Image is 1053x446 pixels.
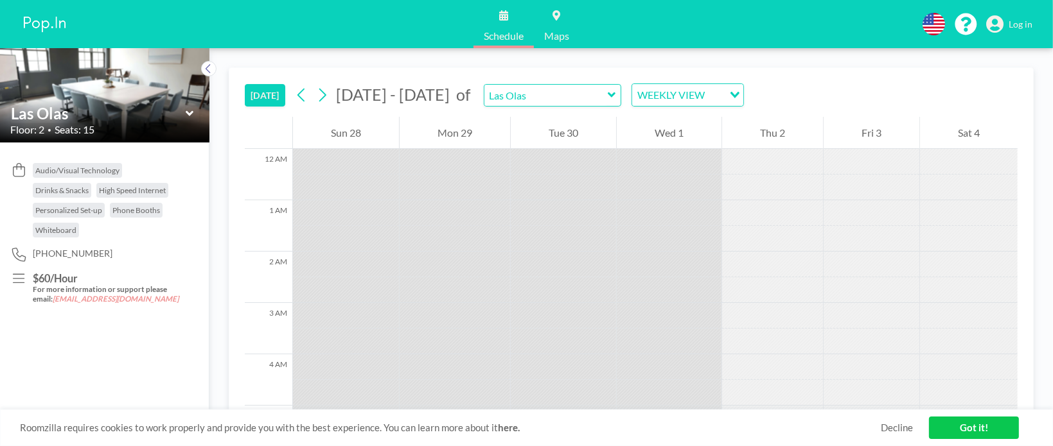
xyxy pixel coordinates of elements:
a: Decline [881,422,913,434]
div: Mon 29 [400,117,510,149]
span: Log in [1009,19,1032,30]
span: Seats: 15 [55,123,94,136]
span: Maps [544,31,569,41]
div: 3 AM [245,303,292,354]
span: [PHONE_NUMBER] [33,248,112,259]
span: • [48,126,51,134]
input: Las Olas [484,85,608,106]
div: 2 AM [245,252,292,303]
input: Search for option [709,87,722,103]
div: Search for option [632,84,743,106]
h3: $60/Hour [33,272,184,285]
span: High Speed Internet [99,185,166,195]
a: Log in [986,15,1032,33]
div: Wed 1 [617,117,721,149]
input: Las Olas [11,104,186,123]
span: Whiteboard [35,225,76,235]
span: Schedule [484,31,524,41]
div: Sat 4 [920,117,1018,149]
span: Audio/Visual Technology [35,166,119,175]
h5: For more information or support please email: [33,285,184,304]
div: Thu 2 [722,117,823,149]
em: [EMAIL_ADDRESS][DOMAIN_NAME] [53,295,179,303]
div: Tue 30 [511,117,616,149]
img: organization-logo [21,12,69,37]
span: Roomzilla requires cookies to work properly and provide you with the best experience. You can lea... [20,422,881,434]
div: 12 AM [245,149,292,200]
span: Floor: 2 [10,123,44,136]
span: WEEKLY VIEW [635,87,707,103]
a: here. [498,422,520,433]
div: 4 AM [245,354,292,406]
div: Fri 3 [824,117,919,149]
div: Sun 28 [293,117,399,149]
span: Drinks & Snacks [35,185,89,195]
a: Got it! [929,416,1019,439]
span: Personalized Set-up [35,205,102,215]
div: 1 AM [245,200,292,252]
span: Phone Booths [112,205,160,215]
span: [DATE] - [DATE] [336,85,450,104]
button: [DATE] [245,84,285,107]
span: of [456,85,470,105]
